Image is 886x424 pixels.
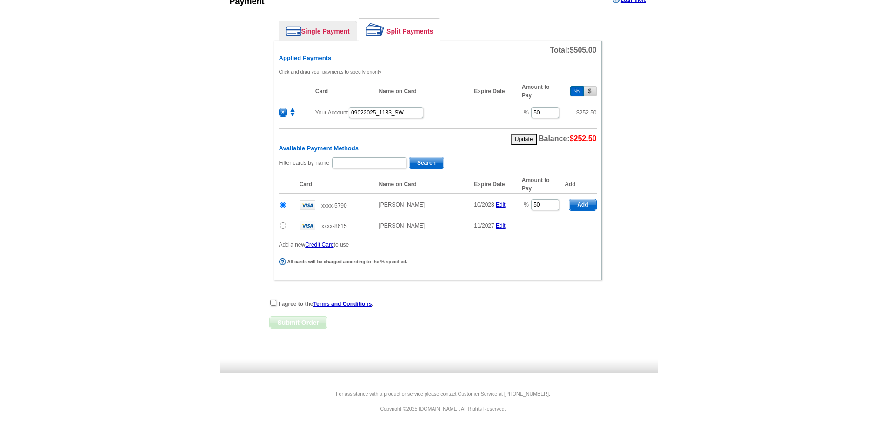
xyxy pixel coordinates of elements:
[569,199,596,211] button: Add
[700,208,886,424] iframe: LiveChat chat widget
[517,81,565,101] th: Amount to Pay
[280,108,286,116] span: ×
[286,26,301,36] img: single-payment.png
[379,222,425,229] span: [PERSON_NAME]
[279,145,597,152] h6: Available Payment Methods
[570,46,597,54] span: $505.00
[279,54,597,62] h6: Applied Payments
[374,175,469,194] th: Name on Card
[321,223,347,229] span: xxxx-8615
[349,107,423,118] input: PO #:
[550,46,596,54] span: Total:
[279,21,357,41] a: Single Payment
[569,199,596,210] span: Add
[524,202,529,208] span: %
[469,175,517,194] th: Expire Date
[374,81,469,101] th: Name on Card
[311,101,517,124] td: Your Account
[279,67,597,76] p: Click and drag your payments to specify priority
[305,242,333,248] a: Credit Card
[570,86,584,96] button: %
[584,86,597,96] button: $
[496,222,506,229] a: Edit
[469,81,517,101] th: Expire Date
[279,301,373,307] strong: I agree to the .
[270,317,327,328] span: Submit Order
[311,81,374,101] th: Card
[511,134,537,145] button: Update
[279,241,597,249] p: Add a new to use
[474,222,494,229] span: 11/2027
[517,175,565,194] th: Amount to Pay
[539,135,597,142] span: Balance:
[288,108,297,116] img: move.png
[321,202,347,209] span: xxxx-5790
[300,221,315,230] img: visa.gif
[580,109,597,116] span: 252.50
[300,200,315,210] img: visa.gif
[295,175,374,194] th: Card
[279,159,330,167] label: Filter cards by name
[409,157,444,168] span: Search
[565,175,596,194] th: Add
[279,258,594,266] div: All cards will be charged according to the % specified.
[570,135,597,142] span: $252.50
[409,157,444,169] button: Search
[496,202,506,208] a: Edit
[313,301,372,307] a: Terms and Conditions
[279,108,287,117] button: ×
[576,109,596,116] span: $
[379,202,425,208] span: [PERSON_NAME]
[359,19,440,41] a: Split Payments
[524,109,529,116] span: %
[474,202,494,208] span: 10/2028
[366,23,384,36] img: split-payment.png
